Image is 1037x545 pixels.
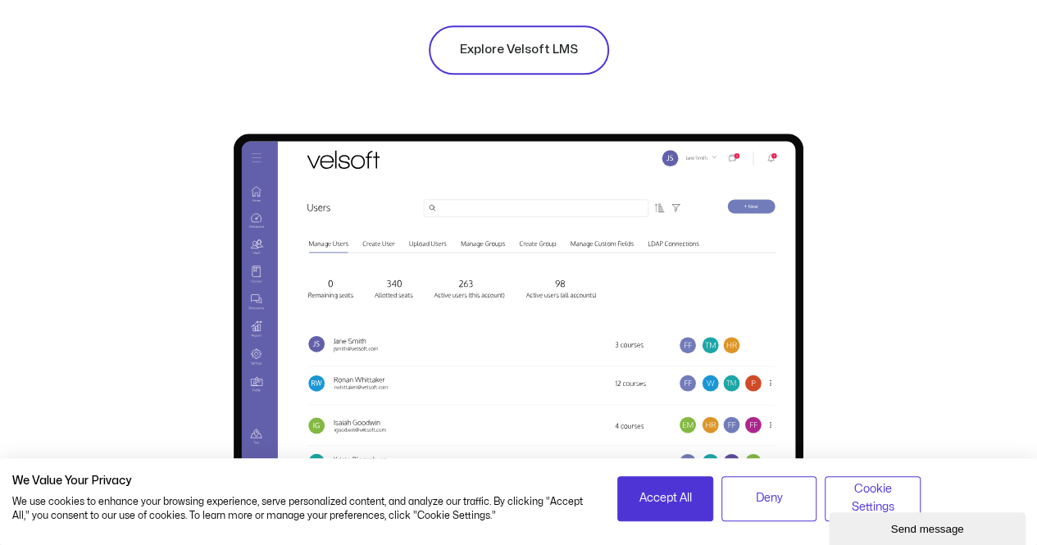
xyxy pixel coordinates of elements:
[12,474,593,488] h2: We Value Your Privacy
[829,509,1029,545] iframe: chat widget
[460,40,578,60] span: Explore Velsoft LMS
[721,476,817,521] button: Deny all cookies
[429,25,609,75] a: Explore Velsoft LMS
[617,476,713,521] button: Accept all cookies
[756,489,783,507] span: Deny
[639,489,691,507] span: Accept All
[825,476,921,521] button: Adjust cookie preferences
[835,480,910,517] span: Cookie Settings
[12,495,593,523] p: We use cookies to enhance your browsing experience, serve personalized content, and analyze our t...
